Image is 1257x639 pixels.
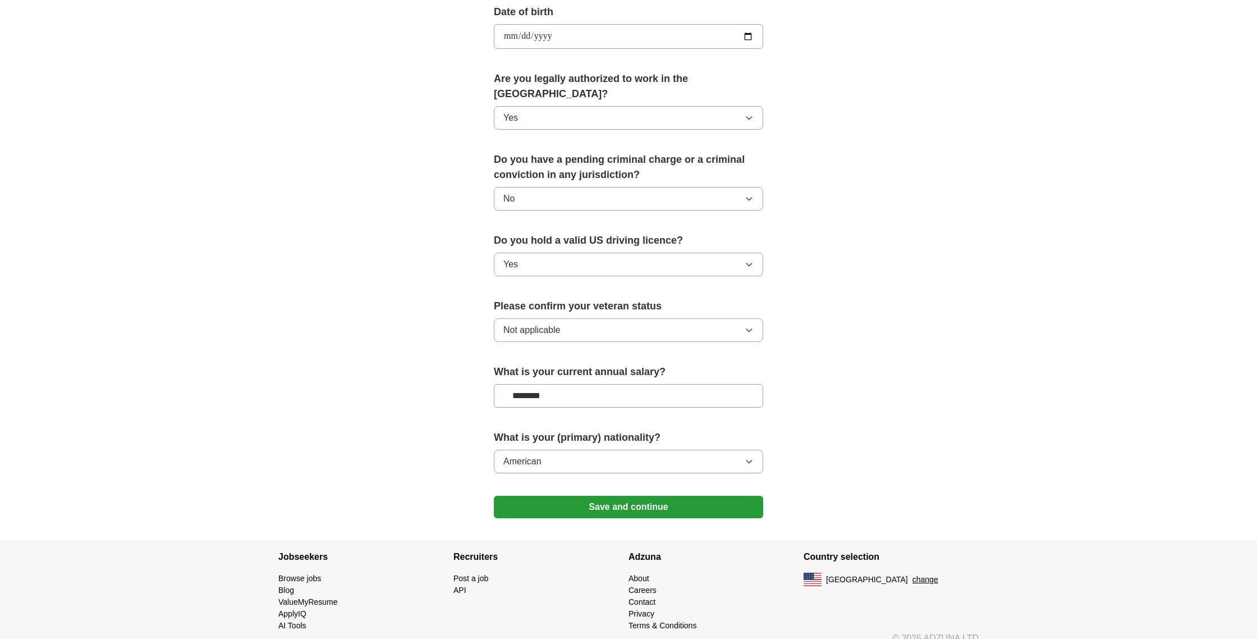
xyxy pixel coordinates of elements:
button: Yes [494,106,763,130]
a: ApplyIQ [278,609,306,618]
span: Yes [503,258,518,271]
label: Are you legally authorized to work in the [GEOGRAPHIC_DATA]? [494,71,763,102]
span: Yes [503,111,518,125]
a: API [453,586,466,595]
h4: Country selection [804,541,979,573]
img: US flag [804,573,822,586]
label: Date of birth [494,4,763,20]
button: Save and continue [494,496,763,518]
button: change [912,574,938,586]
a: ValueMyResume [278,597,338,606]
button: Not applicable [494,318,763,342]
button: No [494,187,763,211]
a: Terms & Conditions [628,621,696,630]
label: What is your current annual salary? [494,364,763,380]
a: Blog [278,586,294,595]
button: Yes [494,253,763,276]
a: Post a job [453,574,488,583]
span: No [503,192,515,206]
label: What is your (primary) nationality? [494,430,763,445]
label: Please confirm your veteran status [494,299,763,314]
span: Not applicable [503,323,560,337]
span: American [503,455,542,468]
span: [GEOGRAPHIC_DATA] [826,574,908,586]
a: About [628,574,649,583]
label: Do you have a pending criminal charge or a criminal conviction in any jurisdiction? [494,152,763,182]
a: AI Tools [278,621,306,630]
a: Browse jobs [278,574,321,583]
button: American [494,450,763,473]
a: Contact [628,597,655,606]
label: Do you hold a valid US driving licence? [494,233,763,248]
a: Privacy [628,609,654,618]
a: Careers [628,586,657,595]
